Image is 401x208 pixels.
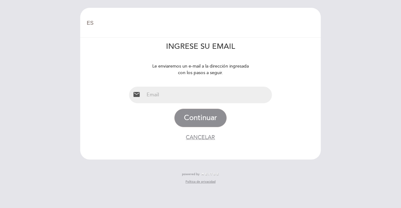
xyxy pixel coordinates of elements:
div: Le enviaremos un e-mail a la dirección ingresada con los pasos a seguir. [85,63,316,76]
img: MEITRE [201,173,219,176]
button: Continuar [174,109,227,127]
a: powered by [182,172,219,176]
a: Política de privacidad [185,180,216,184]
i: email [133,91,140,98]
input: Email [144,87,272,103]
button: Cancelar [186,134,215,141]
span: powered by [182,172,200,176]
h3: INGRESE SU EMAIL [85,43,316,51]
